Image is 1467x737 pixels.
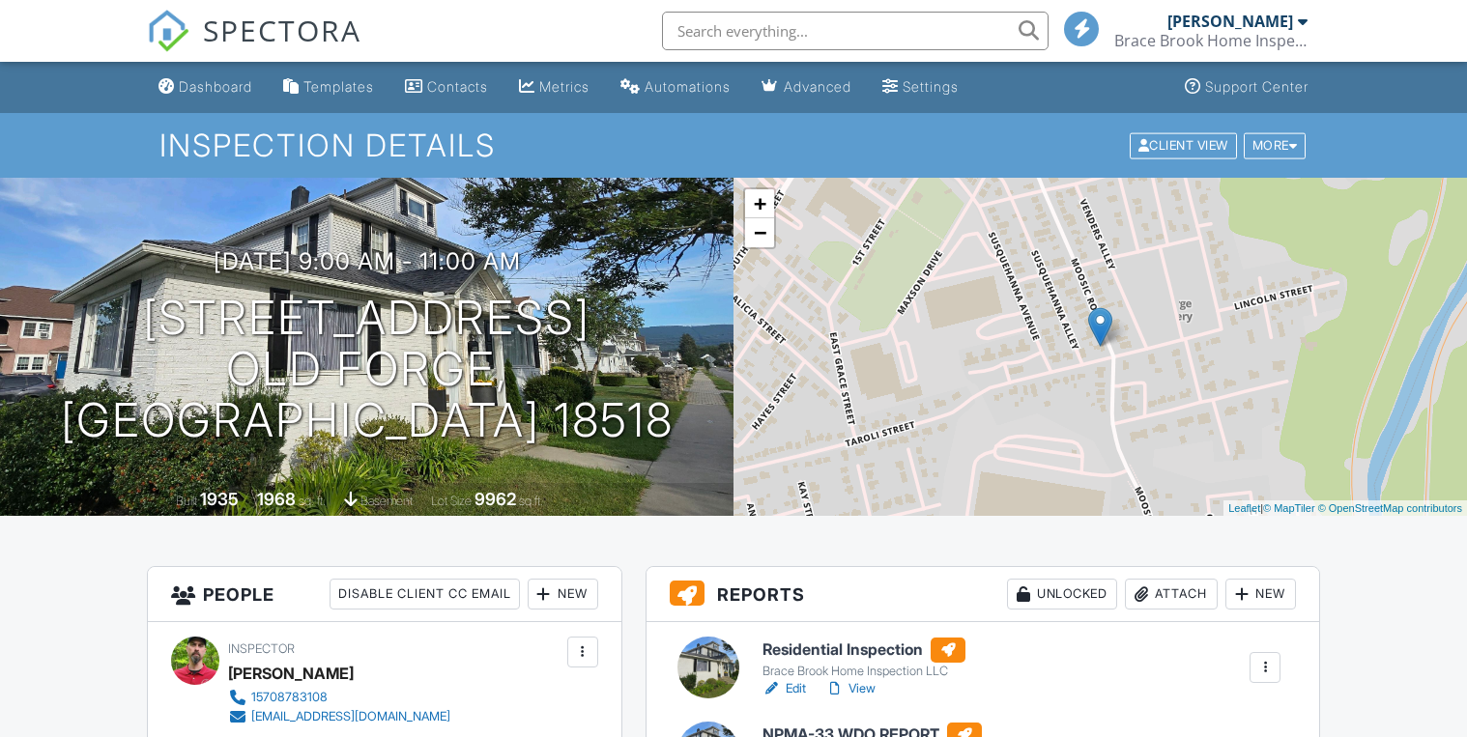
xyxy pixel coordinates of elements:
div: New [528,579,598,609]
div: Attach [1125,579,1218,609]
div: Advanced [784,78,851,95]
a: Zoom in [745,189,774,218]
div: Contacts [427,78,488,95]
div: Metrics [539,78,590,95]
div: Automations [645,78,731,95]
h3: [DATE] 9:00 am - 11:00 am [214,248,521,274]
a: Contacts [397,70,496,105]
a: Leaflet [1228,502,1260,514]
a: © MapTiler [1263,502,1315,514]
div: 15708783108 [251,690,328,705]
div: Support Center [1205,78,1309,95]
div: Client View [1130,132,1237,158]
div: More [1244,132,1307,158]
span: Built [176,494,197,508]
div: Disable Client CC Email [330,579,520,609]
div: Dashboard [179,78,252,95]
span: Lot Size [431,494,472,508]
h3: People [148,567,621,622]
a: Dashboard [151,70,260,105]
a: Support Center [1177,70,1316,105]
a: 15708783108 [228,688,450,707]
div: 1935 [200,489,239,509]
a: Zoom out [745,218,774,247]
div: 1968 [257,489,296,509]
a: View [825,679,876,698]
a: Edit [762,679,806,698]
a: Residential Inspection Brace Brook Home Inspection LLC [762,638,965,680]
a: Client View [1128,137,1242,152]
a: Metrics [511,70,597,105]
a: [EMAIL_ADDRESS][DOMAIN_NAME] [228,707,450,726]
a: © OpenStreetMap contributors [1318,502,1462,514]
div: [PERSON_NAME] [1167,12,1293,31]
div: 9962 [475,489,516,509]
h3: Reports [647,567,1319,622]
img: The Best Home Inspection Software - Spectora [147,10,189,52]
span: basement [360,494,413,508]
a: Settings [875,70,966,105]
div: Settings [903,78,959,95]
input: Search everything... [662,12,1049,50]
div: Unlocked [1007,579,1117,609]
div: [EMAIL_ADDRESS][DOMAIN_NAME] [251,709,450,724]
div: | [1223,500,1467,517]
a: SPECTORA [147,26,361,67]
div: Brace Brook Home Inspections LLC. [1114,31,1308,50]
h6: Residential Inspection [762,638,965,663]
div: Templates [303,78,374,95]
div: [PERSON_NAME] [228,659,354,688]
span: sq. ft. [299,494,326,508]
h1: [STREET_ADDRESS] Old Forge, [GEOGRAPHIC_DATA] 18518 [31,293,703,445]
span: sq.ft. [519,494,543,508]
a: Templates [275,70,382,105]
a: Automations (Basic) [613,70,738,105]
a: Advanced [754,70,859,105]
div: New [1225,579,1296,609]
span: SPECTORA [203,10,361,50]
div: Brace Brook Home Inspection LLC [762,664,965,679]
h1: Inspection Details [159,128,1309,162]
span: Inspector [228,641,295,656]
